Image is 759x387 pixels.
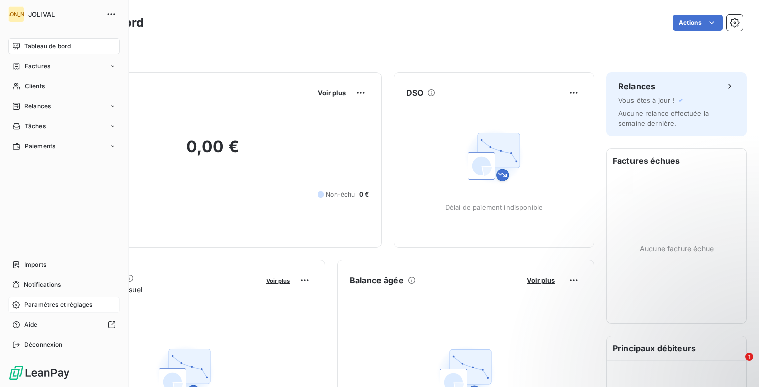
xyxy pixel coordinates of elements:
[25,82,45,91] span: Clients
[318,89,346,97] span: Voir plus
[618,80,655,92] h6: Relances
[25,142,55,151] span: Paiements
[326,190,355,199] span: Non-échu
[315,88,349,97] button: Voir plus
[8,98,120,114] a: Relances
[359,190,369,199] span: 0 €
[57,284,259,295] span: Chiffre d'affaires mensuel
[24,300,92,309] span: Paramètres et réglages
[24,280,61,289] span: Notifications
[8,297,120,313] a: Paramètres et réglages
[725,353,749,377] iframe: Intercom live chat
[406,87,423,99] h6: DSO
[8,118,120,134] a: Tâches
[618,96,675,104] span: Vous êtes à jour !
[24,320,38,329] span: Aide
[24,260,46,269] span: Imports
[8,365,70,381] img: Logo LeanPay
[745,353,753,361] span: 1
[640,243,714,254] span: Aucune facture échue
[8,78,120,94] a: Clients
[527,276,555,284] span: Voir plus
[445,203,543,211] span: Délai de paiement indisponible
[263,276,293,285] button: Voir plus
[8,58,120,74] a: Factures
[25,122,46,131] span: Tâches
[462,125,526,189] img: Empty state
[28,10,100,18] span: JOLIVAL
[24,340,63,349] span: Déconnexion
[25,62,50,71] span: Factures
[524,276,558,285] button: Voir plus
[607,149,746,173] h6: Factures échues
[24,42,71,51] span: Tableau de bord
[57,137,369,167] h2: 0,00 €
[8,317,120,333] a: Aide
[8,257,120,273] a: Imports
[266,277,290,284] span: Voir plus
[8,38,120,54] a: Tableau de bord
[24,102,51,111] span: Relances
[350,274,404,286] h6: Balance âgée
[673,15,723,31] button: Actions
[618,109,709,127] span: Aucune relance effectuée la semaine dernière.
[8,138,120,154] a: Paiements
[8,6,24,22] div: [PERSON_NAME]
[558,290,759,360] iframe: Intercom notifications message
